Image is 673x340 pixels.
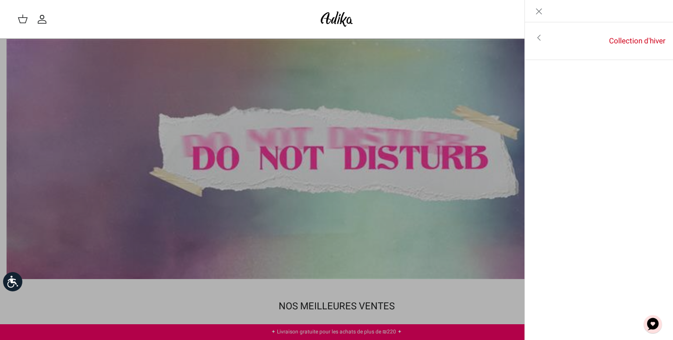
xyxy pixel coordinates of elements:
a: Mon compte [37,14,51,25]
font: Collection d'hiver [609,35,666,46]
img: Adika IL [318,9,355,29]
button: Chat [640,311,666,337]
